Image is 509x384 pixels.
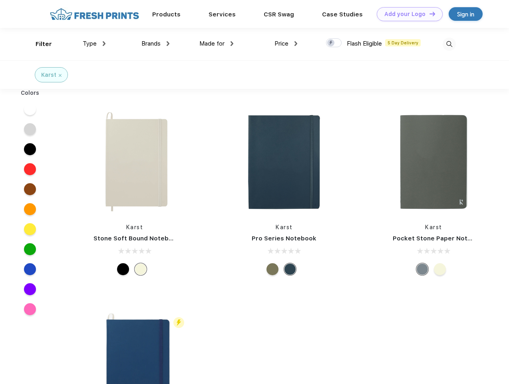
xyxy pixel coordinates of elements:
a: Karst [276,224,293,230]
div: Olive [266,263,278,275]
img: dropdown.png [294,41,297,46]
img: func=resize&h=266 [231,109,337,215]
img: dropdown.png [103,41,105,46]
a: Karst [425,224,442,230]
a: CSR Swag [264,11,294,18]
div: Colors [15,89,46,97]
span: 5 Day Delivery [385,39,421,46]
span: Made for [199,40,225,47]
div: Karst [41,71,56,79]
div: Sign in [457,10,474,19]
span: Brands [141,40,161,47]
a: Products [152,11,181,18]
a: Karst [126,224,143,230]
img: dropdown.png [231,41,233,46]
div: Beige [135,263,147,275]
img: func=resize&h=266 [381,109,487,215]
div: Beige [434,263,446,275]
a: Sign in [449,7,483,21]
span: Price [274,40,288,47]
img: desktop_search.svg [443,38,456,51]
img: func=resize&h=266 [82,109,188,215]
a: Services [209,11,236,18]
a: Stone Soft Bound Notebook [93,235,180,242]
a: Pro Series Notebook [252,235,316,242]
div: Navy [284,263,296,275]
div: Add your Logo [384,11,425,18]
div: Filter [36,40,52,49]
img: dropdown.png [167,41,169,46]
a: Pocket Stone Paper Notebook [393,235,487,242]
span: Type [83,40,97,47]
span: Flash Eligible [347,40,382,47]
img: flash_active_toggle.svg [173,317,184,328]
img: fo%20logo%202.webp [48,7,141,21]
img: DT [429,12,435,16]
div: Black [117,263,129,275]
div: Gray [416,263,428,275]
img: filter_cancel.svg [59,74,62,77]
